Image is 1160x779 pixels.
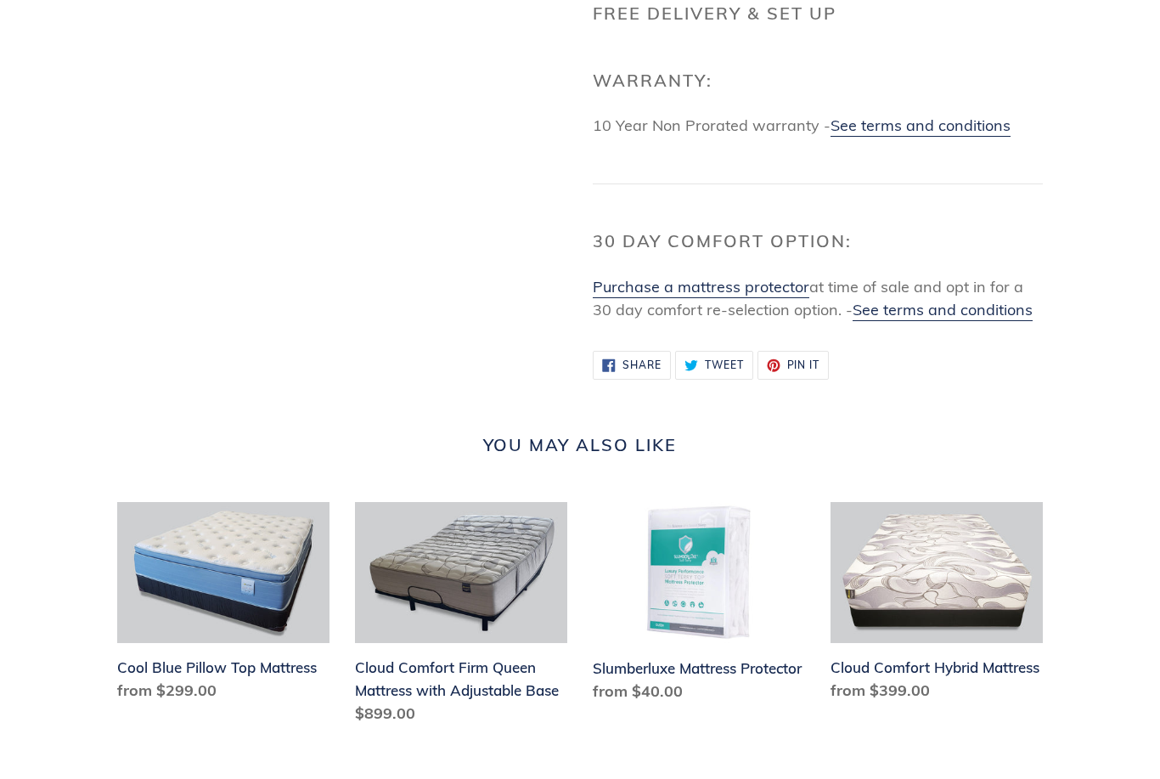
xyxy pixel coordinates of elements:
[593,3,1043,24] h2: Free Delivery & Set Up
[117,435,1043,455] h2: You may also like
[593,114,1043,137] p: 10 Year Non Prorated warranty -
[593,231,1043,251] h2: 30 Day Comfort Option:
[593,277,809,298] a: Purchase a mattress protector
[787,360,820,370] span: Pin it
[853,300,1033,321] a: See terms and conditions
[593,275,1043,321] p: at time of sale and opt in for a 30 day comfort re-selection option. -
[831,116,1011,137] a: See terms and conditions
[355,502,567,732] a: Cloud Comfort Firm Queen Mattress with Adjustable Base
[593,71,1043,91] h2: Warranty:
[622,360,662,370] span: Share
[705,360,744,370] span: Tweet
[593,502,805,709] a: Slumberluxe Mattress Protector
[117,502,329,709] a: Cool Blue Pillow Top Mattress
[831,502,1043,709] a: Cloud Comfort Hybrid Mattress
